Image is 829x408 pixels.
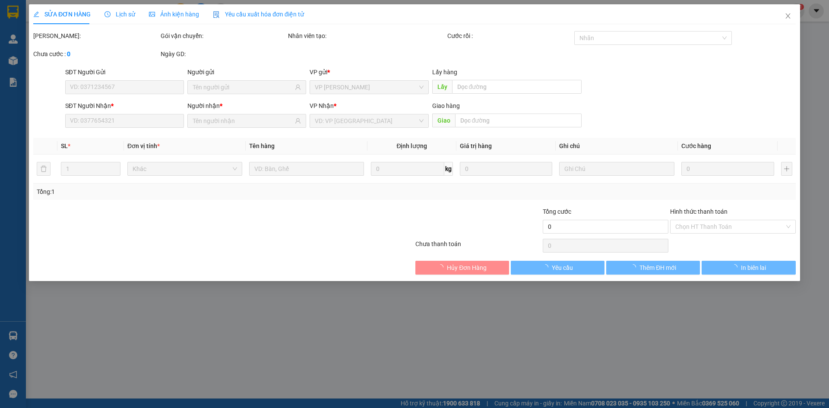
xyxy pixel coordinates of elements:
[65,101,184,111] div: SĐT Người Nhận
[161,49,286,59] div: Ngày GD:
[414,239,542,254] div: Chưa thanh toán
[193,82,293,92] input: Tên người gửi
[702,261,796,275] button: In biên lai
[552,263,573,272] span: Yêu cầu
[104,11,111,17] span: clock-circle
[315,81,424,94] span: VP MỘC CHÂU
[310,67,429,77] div: VP gửi
[460,162,553,176] input: 0
[560,162,674,176] input: Ghi Chú
[681,142,711,149] span: Cước hàng
[432,69,457,76] span: Lấy hàng
[432,80,452,94] span: Lấy
[447,263,487,272] span: Hủy Đơn Hàng
[781,162,792,176] button: plus
[511,261,604,275] button: Yêu cầu
[681,162,774,176] input: 0
[37,162,51,176] button: delete
[438,264,447,270] span: loading
[432,102,460,109] span: Giao hàng
[65,67,184,77] div: SĐT Người Gửi
[288,31,446,41] div: Nhân viên tạo:
[397,142,427,149] span: Định lượng
[213,11,304,18] span: Yêu cầu xuất hóa đơn điện tử
[415,261,509,275] button: Hủy Đơn Hàng
[447,31,573,41] div: Cước rồi :
[630,264,639,270] span: loading
[33,11,91,18] span: SỬA ĐƠN HÀNG
[776,4,800,28] button: Close
[542,264,552,270] span: loading
[295,84,301,90] span: user
[133,162,237,175] span: Khác
[452,80,582,94] input: Dọc đường
[149,11,199,18] span: Ảnh kiện hàng
[639,263,676,272] span: Thêm ĐH mới
[455,114,582,127] input: Dọc đường
[785,13,791,19] span: close
[543,208,571,215] span: Tổng cước
[67,51,70,57] b: 0
[432,114,455,127] span: Giao
[556,138,678,155] th: Ghi chú
[670,208,728,215] label: Hình thức thanh toán
[213,11,220,18] img: icon
[731,264,741,270] span: loading
[127,142,160,149] span: Đơn vị tính
[187,67,306,77] div: Người gửi
[741,263,766,272] span: In biên lai
[61,142,68,149] span: SL
[161,31,286,41] div: Gói vận chuyển:
[33,11,39,17] span: edit
[249,162,364,176] input: VD: Bàn, Ghế
[33,49,159,59] div: Chưa cước :
[33,31,159,41] div: [PERSON_NAME]:
[149,11,155,17] span: picture
[606,261,700,275] button: Thêm ĐH mới
[295,118,301,124] span: user
[37,187,320,196] div: Tổng: 1
[444,162,453,176] span: kg
[249,142,275,149] span: Tên hàng
[460,142,492,149] span: Giá trị hàng
[104,11,135,18] span: Lịch sử
[193,116,293,126] input: Tên người nhận
[187,101,306,111] div: Người nhận
[310,102,334,109] span: VP Nhận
